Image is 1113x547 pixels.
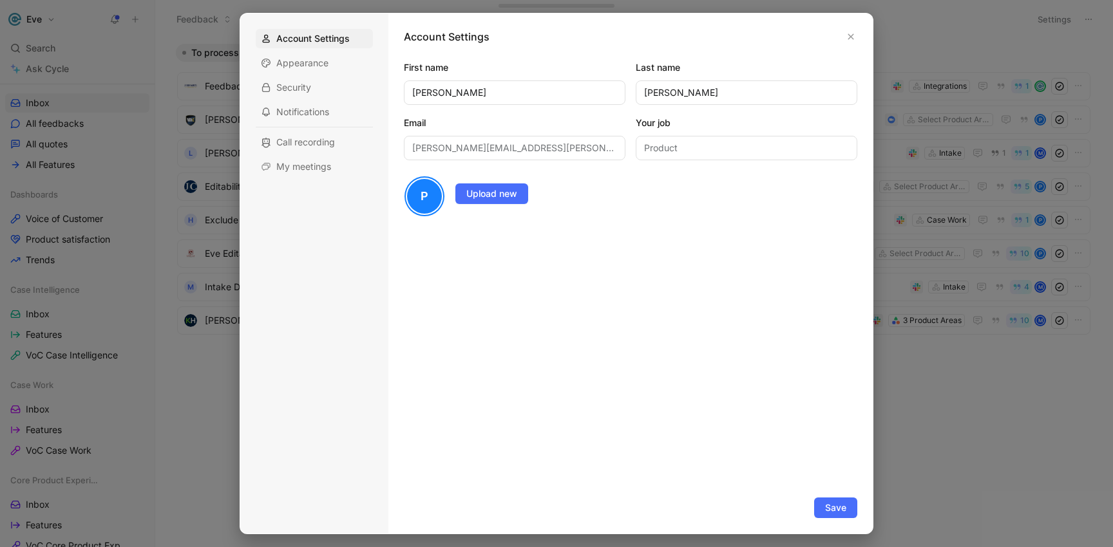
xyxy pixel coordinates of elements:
label: Email [404,115,625,131]
span: Save [825,500,846,515]
span: Security [276,81,311,94]
div: P [406,178,443,215]
h1: Account Settings [404,29,490,44]
span: Upload new [466,186,517,201]
button: Upload new [455,183,528,204]
div: Account Settings [256,29,373,48]
div: My meetings [256,157,373,176]
label: Your job [636,115,857,131]
div: Appearance [256,53,373,73]
div: Security [256,78,373,97]
span: Account Settings [276,32,350,45]
label: Last name [636,60,857,75]
span: Call recording [276,136,335,149]
button: Save [814,497,857,518]
span: Notifications [276,106,329,118]
div: Call recording [256,133,373,152]
label: First name [404,60,625,75]
span: Appearance [276,57,328,70]
span: My meetings [276,160,331,173]
div: Notifications [256,102,373,122]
